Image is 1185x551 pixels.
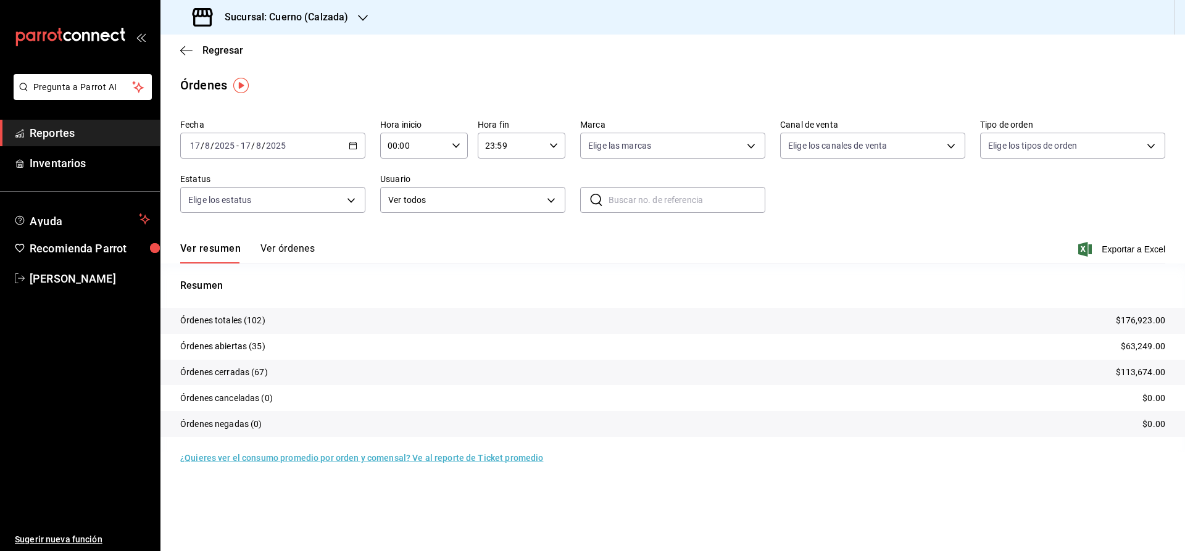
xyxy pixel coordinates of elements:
p: $63,249.00 [1121,340,1165,353]
p: Órdenes cerradas (67) [180,366,268,379]
span: Regresar [202,44,243,56]
label: Hora inicio [380,120,468,129]
button: Regresar [180,44,243,56]
p: $176,923.00 [1116,314,1165,327]
input: ---- [214,141,235,151]
label: Marca [580,120,765,129]
p: Órdenes negadas (0) [180,418,262,431]
span: - [236,141,239,151]
p: Órdenes totales (102) [180,314,265,327]
p: Resumen [180,278,1165,293]
input: -- [189,141,201,151]
span: Inventarios [30,155,150,172]
label: Hora fin [478,120,565,129]
input: -- [240,141,251,151]
span: / [262,141,265,151]
span: / [251,141,255,151]
div: navigation tabs [180,242,315,263]
p: Órdenes canceladas (0) [180,392,273,405]
input: -- [256,141,262,151]
span: Elige las marcas [588,139,651,152]
input: ---- [265,141,286,151]
button: Ver resumen [180,242,241,263]
p: Órdenes abiertas (35) [180,340,265,353]
span: Elige los tipos de orden [988,139,1077,152]
label: Estatus [180,175,365,183]
label: Canal de venta [780,120,965,129]
img: Tooltip marker [233,78,249,93]
span: Recomienda Parrot [30,240,150,257]
div: Órdenes [180,76,227,94]
span: Sugerir nueva función [15,533,150,546]
label: Tipo de orden [980,120,1165,129]
p: $113,674.00 [1116,366,1165,379]
label: Fecha [180,120,365,129]
h3: Sucursal: Cuerno (Calzada) [215,10,348,25]
input: Buscar no. de referencia [609,188,765,212]
span: Reportes [30,125,150,141]
a: ¿Quieres ver el consumo promedio por orden y comensal? Ve al reporte de Ticket promedio [180,453,543,463]
button: Ver órdenes [260,242,315,263]
span: Ayuda [30,212,134,226]
label: Usuario [380,175,565,183]
a: Pregunta a Parrot AI [9,89,152,102]
p: $0.00 [1142,392,1165,405]
p: $0.00 [1142,418,1165,431]
span: / [201,141,204,151]
span: [PERSON_NAME] [30,270,150,287]
span: Pregunta a Parrot AI [33,81,133,94]
button: Exportar a Excel [1081,242,1165,257]
span: Elige los estatus [188,194,251,206]
span: Ver todos [388,194,543,207]
span: / [210,141,214,151]
input: -- [204,141,210,151]
button: open_drawer_menu [136,32,146,42]
button: Pregunta a Parrot AI [14,74,152,100]
span: Elige los canales de venta [788,139,887,152]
